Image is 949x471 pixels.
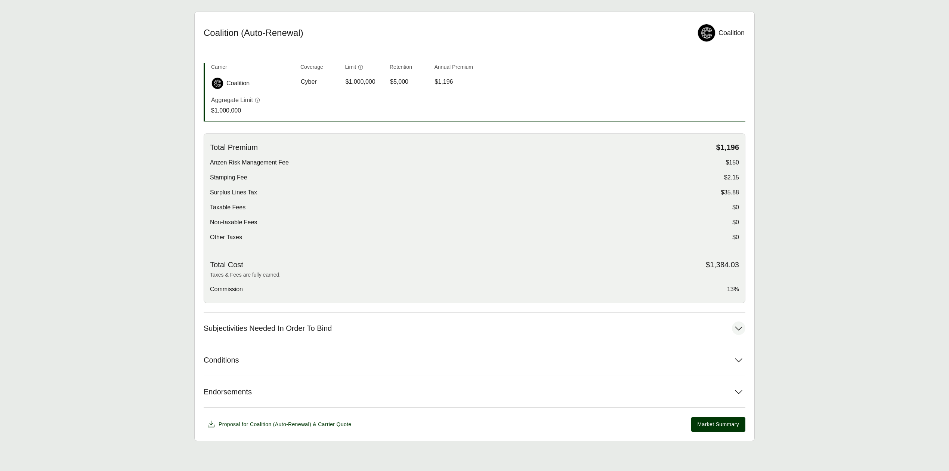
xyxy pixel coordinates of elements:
span: Subjectivities Needed In Order To Bind [204,324,332,333]
span: Proposal for [219,421,352,428]
span: $0 [732,218,739,227]
button: Endorsements [204,376,745,407]
span: Other Taxes [210,233,242,242]
img: Coalition logo [698,24,715,41]
th: Annual Premium [435,63,473,74]
span: Anzen Risk Management Fee [210,158,289,167]
span: Total Premium [210,143,258,152]
span: $35.88 [721,188,739,197]
span: $5,000 [390,77,408,86]
span: $1,000,000 [346,77,375,86]
span: Coalition [226,79,250,88]
span: $0 [732,203,739,212]
span: $150 [726,158,739,167]
span: $2.15 [724,173,739,182]
span: Commission [210,285,243,294]
h2: Coalition (Auto-Renewal) [204,27,689,39]
span: $0 [732,233,739,242]
p: Taxes & Fees are fully earned. [210,271,739,279]
span: $1,196 [716,143,739,152]
img: Coalition logo [212,78,223,89]
th: Carrier [211,63,294,74]
th: Retention [390,63,429,74]
span: & Carrier Quote [313,421,351,427]
button: Market Summary [691,417,745,432]
span: $1,196 [435,77,453,86]
span: $1,384.03 [706,260,739,270]
span: Cyber [301,77,317,86]
span: Total Cost [210,260,243,270]
p: Aggregate Limit [211,96,253,105]
th: Limit [345,63,384,74]
span: Taxable Fees [210,203,245,212]
span: Conditions [204,355,239,365]
button: Conditions [204,344,745,376]
span: Stamping Fee [210,173,247,182]
span: Surplus Lines Tax [210,188,257,197]
span: Non-taxable Fees [210,218,257,227]
th: Coverage [300,63,339,74]
button: Subjectivities Needed In Order To Bind [204,313,745,344]
button: Proposal for Coalition (Auto-Renewal) & Carrier Quote [204,417,355,432]
span: Market Summary [698,421,739,428]
span: Coalition (Auto-Renewal) [250,421,311,427]
span: Endorsements [204,387,252,397]
span: 13% [727,285,739,294]
div: Coalition [718,28,745,38]
p: $1,000,000 [211,106,260,115]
